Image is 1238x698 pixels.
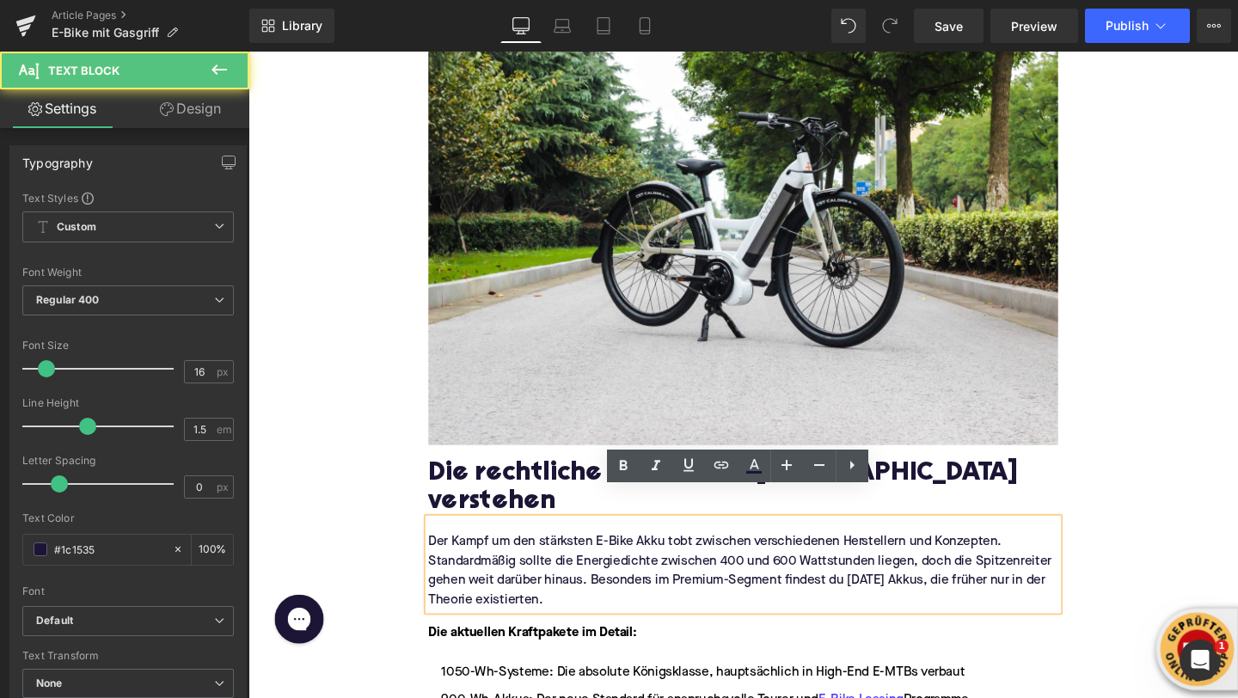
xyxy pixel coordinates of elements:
[52,9,249,22] a: Article Pages
[249,9,334,43] a: New Library
[57,220,96,235] b: Custom
[217,481,231,493] span: px
[52,26,159,40] span: E-Bike mit Gasgriff
[189,642,851,663] li: 1050-Wh-Systeme: Die absolute Königsklasse, hauptsächlich in High-End E-MTBs verbaut
[1180,640,1221,681] iframe: Intercom live chat
[1215,640,1229,653] span: 1
[22,340,234,352] div: Font Size
[36,614,73,628] i: Default
[22,650,234,662] div: Text Transform
[624,9,665,43] a: Mobile
[282,18,322,34] span: Library
[22,455,234,467] div: Letter Spacing
[542,9,583,43] a: Laptop
[189,429,851,490] h2: Die rechtliche Situation in [GEOGRAPHIC_DATA] verstehen
[22,397,234,409] div: Line Height
[54,540,164,559] input: Color
[36,677,63,689] b: None
[22,512,234,524] div: Text Color
[1197,9,1231,43] button: More
[599,671,689,692] a: E-Bike Leasing
[128,89,253,128] a: Design
[192,535,233,565] div: %
[1011,17,1057,35] span: Preview
[19,565,88,628] iframe: Gorgias live chat messenger
[583,9,624,43] a: Tablet
[935,17,963,35] span: Save
[48,64,120,77] span: Text Block
[189,604,408,618] strong: Die aktuellen Kraftpakete im Detail:
[500,9,542,43] a: Desktop
[217,366,231,377] span: px
[873,9,907,43] button: Redo
[217,424,231,435] span: em
[22,266,234,279] div: Font Weight
[22,585,234,597] div: Font
[990,9,1078,43] a: Preview
[1106,19,1149,33] span: Publish
[22,146,93,170] div: Typography
[189,505,851,587] p: Der Kampf um den stärksten E-Bike Akku tobt zwischen verschiedenen Herstellern und Konzepten. Sta...
[831,9,866,43] button: Undo
[22,191,234,205] div: Text Styles
[189,671,851,692] li: 900-Wh-Akkus: Der neue Standard für anspruchsvolle Tourer und Programme
[36,293,100,306] b: Regular 400
[1085,9,1190,43] button: Publish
